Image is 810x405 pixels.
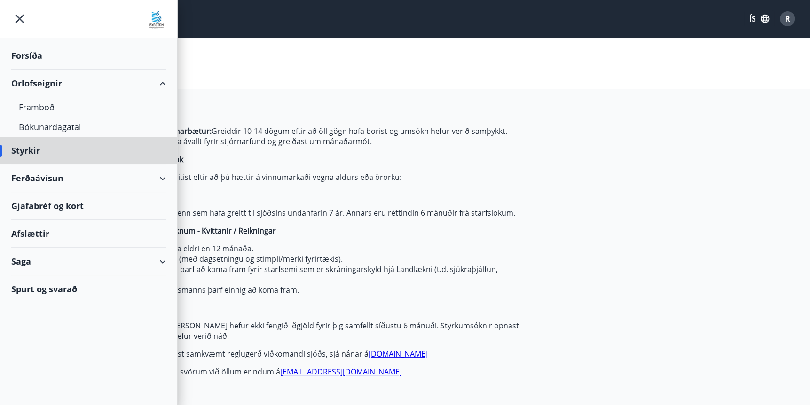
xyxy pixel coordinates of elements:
[280,366,402,377] a: [EMAIL_ADDRESS][DOMAIN_NAME]
[11,164,166,192] div: Ferðaávísun
[11,192,166,220] div: Gjafabréf og kort
[78,366,522,377] p: Ef þú ert með spurningar þá svörum við öllum erindum á
[97,254,522,264] li: Þurfa að vera fullgildar (með dagsetningu og stimpli/merki fyrirtækis).
[97,264,522,285] li: Nafn þjónustuveitanda þarf að koma fram fyrir starfsemi sem er skráningarskyld hjá Landlækni (t.d...
[78,154,183,164] strong: Réttur til styrkja eftir starfslok
[97,136,522,147] li: Fara ávallt fyrir stjórnarfund og greiðast um mánaðarmót.
[11,70,166,97] div: Orlofseignir
[97,126,522,136] li: Greiddir 10-14 dögum eftir að öll gögn hafa borist og umsókn hefur verið samþykkt.
[78,320,522,341] p: [PERSON_NAME] þýðir að [PERSON_NAME] hefur ekki fengið iðgjöld fyrir þig samfellt síðustu 6 mánuð...
[11,220,166,248] div: Afslættir
[11,137,166,164] div: Styrkir
[97,190,522,200] li: 3 ár
[11,10,28,27] button: menu
[19,117,158,137] div: Bókunardagatal
[11,248,166,275] div: Saga
[369,349,428,359] a: [DOMAIN_NAME]
[78,349,522,359] p: Réttindi til styrkja endurnýjast samkvæmt reglugerð viðkomandi sjóðs, sjá nánar á
[19,97,158,117] div: Framboð
[78,172,522,182] p: Réttur þinn til styrkja varðveitist eftir að þú hættir á vinnumarkaði vegna aldurs eða örorku:
[11,275,166,303] div: Spurt og svarað
[776,8,799,30] button: R
[97,243,522,254] li: Kvittanir mega ekki vera eldri en 12 mánaða.
[785,14,790,24] span: R
[11,42,166,70] div: Forsíða
[78,208,522,218] p: Þetta á við um virka félagsmenn sem hafa greitt til sjóðsins undanfarin 7 ár. Annars eru réttindi...
[744,10,774,27] button: ÍS
[97,285,522,295] li: Nafn og kennitala félagsmanns þarf einnig að koma fram.
[147,10,166,29] img: union_logo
